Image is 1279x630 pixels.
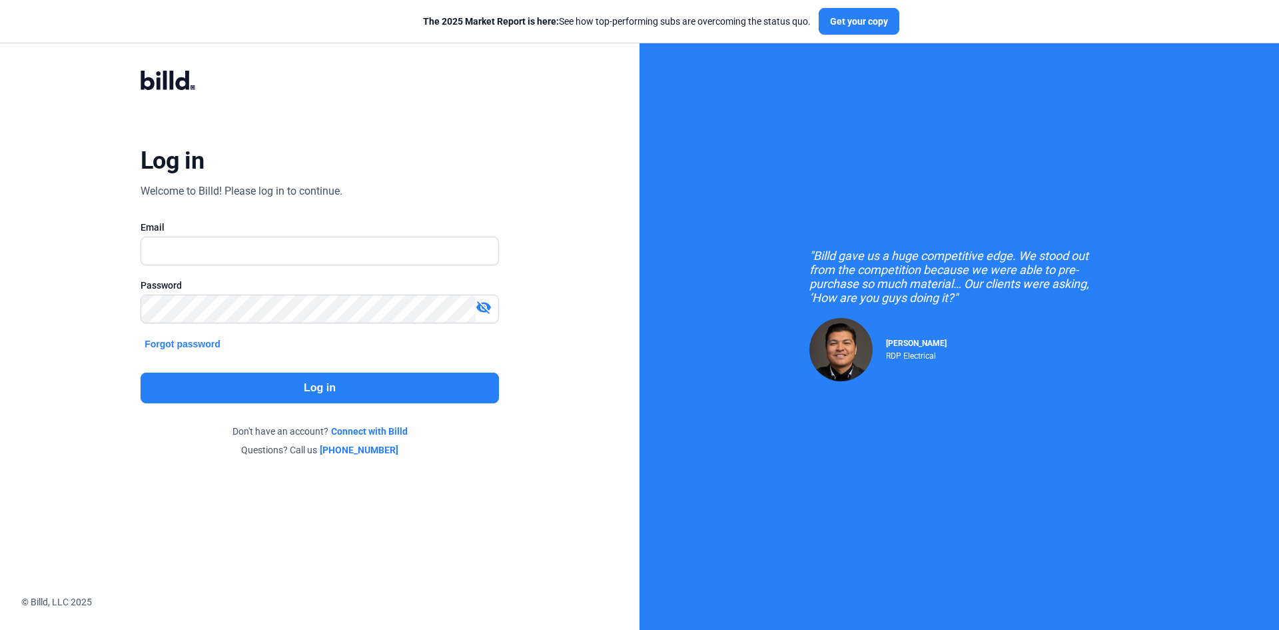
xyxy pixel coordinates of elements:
div: Questions? Call us [141,443,499,457]
div: See how top-performing subs are overcoming the status quo. [423,15,811,28]
span: The 2025 Market Report is here: [423,16,559,27]
img: Raul Pacheco [809,318,873,381]
a: Connect with Billd [331,425,408,438]
div: Don't have an account? [141,425,499,438]
div: Log in [141,146,204,175]
button: Log in [141,373,499,403]
mat-icon: visibility_off [476,299,492,315]
div: Email [141,221,499,234]
button: Get your copy [819,8,899,35]
div: Welcome to Billd! Please log in to continue. [141,183,342,199]
div: RDP Electrical [886,348,947,361]
div: "Billd gave us a huge competitive edge. We stood out from the competition because we were able to... [809,249,1109,305]
div: Password [141,279,499,292]
button: Forgot password [141,337,224,351]
a: [PHONE_NUMBER] [320,443,398,457]
span: [PERSON_NAME] [886,339,947,348]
